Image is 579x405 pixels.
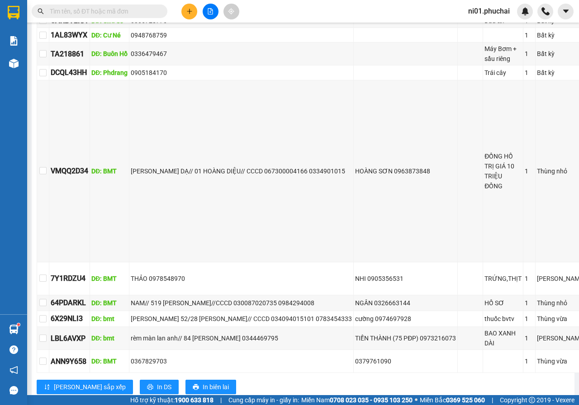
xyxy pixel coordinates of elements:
[49,80,90,262] td: VMQQ2D34
[131,274,352,284] div: THẢO 0978548970
[525,298,534,308] div: 1
[355,314,456,324] div: cường 0974697928
[484,298,522,308] div: HỒ SƠ
[51,29,88,41] div: 1AL83WYX
[54,382,126,392] span: [PERSON_NAME] sắp xếp
[185,380,236,394] button: printerIn biên lai
[131,49,352,59] div: 0336479467
[131,333,352,343] div: rèm màn lan anh// 84 [PERSON_NAME] 0344469795
[525,30,534,40] div: 1
[91,274,128,284] div: DĐ: BMT
[186,8,193,14] span: plus
[203,382,229,392] span: In biên lai
[49,262,90,295] td: 7Y1RDZU4
[51,297,88,308] div: 64PDARKL
[91,68,128,78] div: DĐ: Phdrang
[525,49,534,59] div: 1
[37,380,133,394] button: sort-ascending[PERSON_NAME] sắp xếp
[529,397,535,403] span: copyright
[175,396,214,404] strong: 1900 633 818
[44,384,50,391] span: sort-ascending
[9,345,18,354] span: question-circle
[521,7,529,15] img: icon-new-feature
[446,396,485,404] strong: 0369 525 060
[355,298,456,308] div: NGÂN 0326663144
[355,274,456,284] div: NHI 0905356531
[558,4,574,19] button: caret-down
[484,328,522,348] div: BAO XANH DÀI
[51,356,88,367] div: ANN9Y658
[51,67,88,78] div: DCQL43HH
[420,395,485,405] span: Miền Bắc
[461,5,517,17] span: ni01.phuchai
[131,68,352,78] div: 0905184170
[49,295,90,311] td: 64PDARKL
[181,4,197,19] button: plus
[9,325,19,334] img: warehouse-icon
[8,6,19,19] img: logo-vxr
[525,166,534,176] div: 1
[301,395,413,405] span: Miền Nam
[131,166,352,176] div: [PERSON_NAME] DẠ// 01 HOÀNG DIỆU// CCCD 067300004166 0334901015
[492,395,493,405] span: |
[49,350,90,373] td: ANN9Y658
[49,327,90,350] td: LBL6AVXP
[91,30,128,40] div: DĐ: Cư Né
[38,8,44,14] span: search
[17,323,20,326] sup: 1
[131,356,352,366] div: 0367829703
[91,298,128,308] div: DĐ: BMT
[131,298,352,308] div: NAM// 519 [PERSON_NAME]//CCCD 030087020735 0984294008
[49,65,90,80] td: DCQL43HH
[131,314,352,324] div: [PERSON_NAME] 52/28 [PERSON_NAME]// CCCD 034094015101 0783454333
[51,48,88,60] div: TA218861
[51,313,88,324] div: 6X29NLI3
[50,6,157,16] input: Tìm tên, số ĐT hoặc mã đơn
[355,333,456,343] div: TIẾN THÀNH (75 PĐP) 0973216073
[147,384,153,391] span: printer
[140,380,179,394] button: printerIn DS
[91,356,128,366] div: DĐ: BMT
[203,4,218,19] button: file-add
[228,395,299,405] span: Cung cấp máy in - giấy in:
[228,8,234,14] span: aim
[484,314,522,324] div: thuốc bvtv
[525,314,534,324] div: 1
[220,395,222,405] span: |
[49,28,90,42] td: 1AL83WYX
[91,49,128,59] div: DĐ: Buôn Hồ
[484,151,522,191] div: ĐỒNG HỒ TRỊ GIÁ 10 TRIỆU ĐỒNG
[193,384,199,391] span: printer
[9,36,19,46] img: solution-icon
[330,396,413,404] strong: 0708 023 035 - 0935 103 250
[91,166,128,176] div: DĐ: BMT
[525,68,534,78] div: 1
[130,395,214,405] span: Hỗ trợ kỹ thuật:
[484,44,522,64] div: Máy Bơm + sầu riêng
[223,4,239,19] button: aim
[562,7,570,15] span: caret-down
[9,59,19,68] img: warehouse-icon
[9,366,18,374] span: notification
[157,382,171,392] span: In DS
[207,8,214,14] span: file-add
[51,273,88,284] div: 7Y1RDZU4
[49,311,90,327] td: 6X29NLI3
[355,356,456,366] div: 0379761090
[415,398,418,402] span: ⚪️
[484,68,522,78] div: Trái cây
[525,274,534,284] div: 1
[9,386,18,395] span: message
[51,165,88,177] div: VMQQ2D34
[91,314,128,324] div: DĐ: bmt
[131,30,352,40] div: 0948768759
[484,274,522,284] div: TRỨNG,THỊT
[51,333,88,344] div: LBL6AVXP
[49,42,90,65] td: TA218861
[525,356,534,366] div: 1
[355,166,456,176] div: HOÀNG SƠN 0963873848
[541,7,550,15] img: phone-icon
[525,333,534,343] div: 1
[91,333,128,343] div: DĐ: bmt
